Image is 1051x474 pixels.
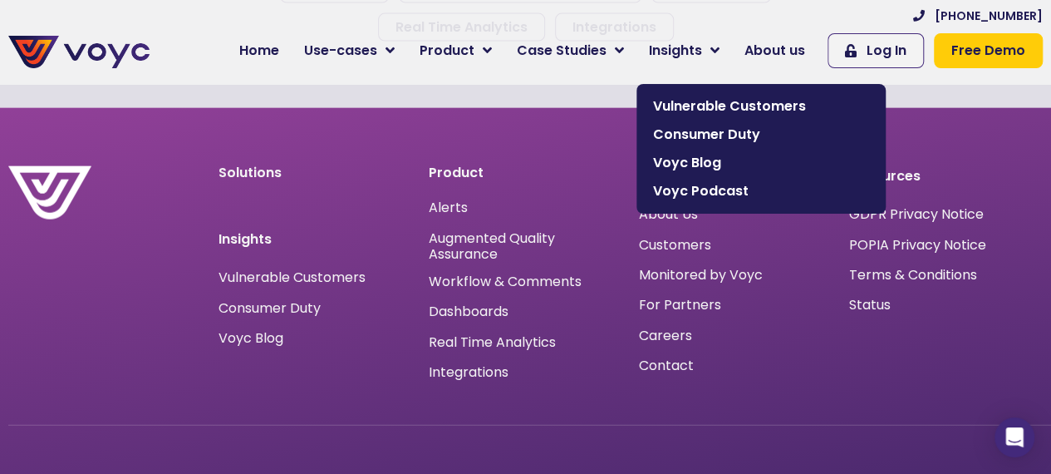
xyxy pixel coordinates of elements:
[732,34,818,67] a: About us
[653,153,869,173] span: Voyc Blog
[227,34,292,67] a: Home
[653,181,869,201] span: Voyc Podcast
[913,7,1043,25] a: [PHONE_NUMBER]
[645,177,877,205] a: Voyc Podcast
[504,34,636,67] a: Case Studies
[429,230,622,262] a: Augmented Quality Assurance
[849,166,1043,186] p: Resources
[636,34,732,67] a: Insights
[407,34,504,67] a: Product
[951,41,1025,61] span: Free Demo
[934,33,1043,68] a: Free Demo
[653,125,869,145] span: Consumer Duty
[292,34,407,67] a: Use-cases
[219,271,366,284] a: Vulnerable Customers
[517,41,607,61] span: Case Studies
[935,7,1043,25] span: [PHONE_NUMBER]
[744,41,805,61] span: About us
[429,166,622,180] p: Product
[304,41,377,61] span: Use-cases
[867,41,906,61] span: Log In
[239,41,279,61] span: Home
[645,121,877,149] a: Consumer Duty
[828,33,924,68] a: Log In
[653,96,869,116] span: Vulnerable Customers
[645,92,877,121] a: Vulnerable Customers
[8,36,150,68] img: voyc-full-logo
[645,149,877,177] a: Voyc Blog
[219,302,321,315] a: Consumer Duty
[219,230,412,249] p: Insights
[995,417,1034,457] div: Open Intercom Messenger
[420,41,474,61] span: Product
[649,41,702,61] span: Insights
[219,163,282,182] a: Solutions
